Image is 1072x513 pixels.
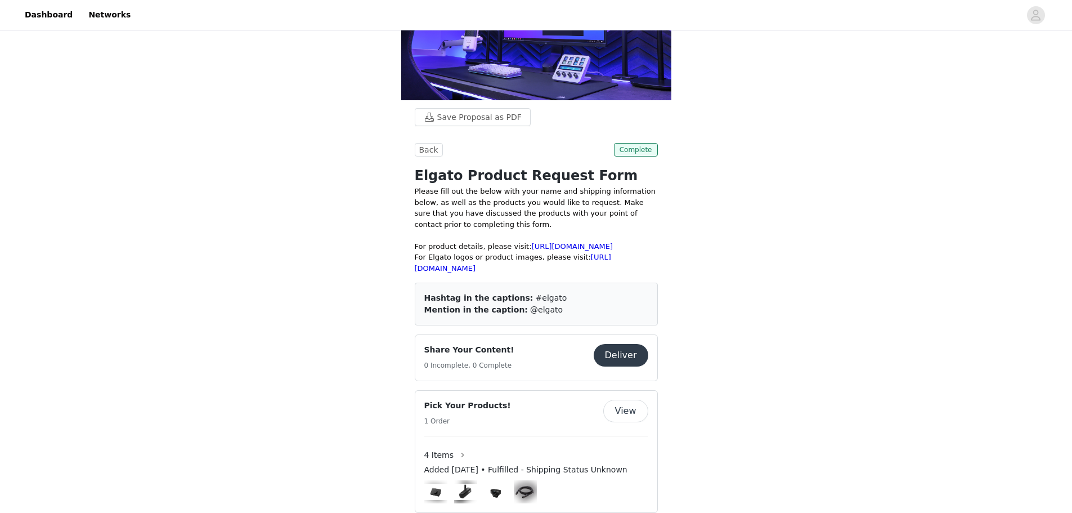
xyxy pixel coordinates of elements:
div: avatar [1030,6,1041,24]
a: [URL][DOMAIN_NAME] [532,242,613,251]
button: View [603,400,648,422]
button: Deliver [594,344,648,367]
span: Added [DATE] • Fulfilled - Shipping Status Unknown [424,464,627,476]
img: Facecam 4K [484,480,507,503]
a: [URL][DOMAIN_NAME] [415,253,611,273]
span: 4 Items [424,449,454,461]
div: Pick Your Products! [415,390,658,513]
h5: 0 Incomplete, 0 Complete [424,360,514,371]
p: For Elgato logos or product images, please visit: [415,252,658,274]
span: Complete [614,143,658,157]
h4: Share Your Content! [424,344,514,356]
h1: Elgato Product Request Form [415,166,658,186]
button: Back [415,143,443,157]
a: Networks [82,2,137,28]
p: Please fill out the below with your name and shipping information below, as well as the products ... [415,186,658,252]
span: Mention in the caption: [424,305,528,314]
div: Share Your Content! [415,334,658,381]
img: Elgato Wave XLR USB Audio Interface [424,484,447,499]
h4: Pick Your Products! [424,400,511,412]
h5: 1 Order [424,416,511,426]
button: Save Proposal as PDF [415,108,531,126]
img: Elgato XLR Microphone Cable [514,482,537,502]
img: Elgato Wave DX Dynamic Microphone [454,484,477,499]
span: @elgato [530,305,563,314]
span: Hashtag in the captions: [424,293,533,302]
span: #elgato [536,293,567,302]
a: Dashboard [18,2,79,28]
